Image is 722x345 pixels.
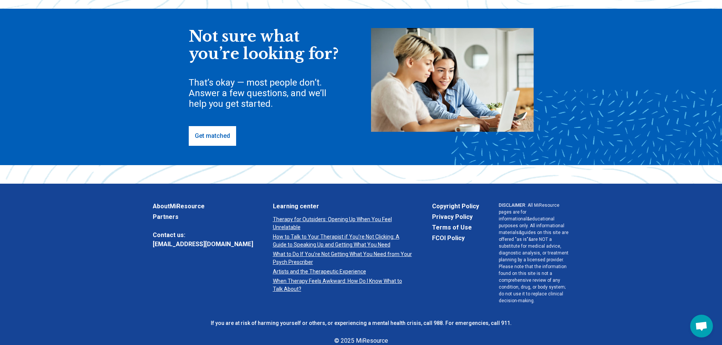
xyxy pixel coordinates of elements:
[153,231,253,240] span: Contact us:
[189,28,340,62] div: Not sure what you’re looking for?
[273,215,412,231] a: Therapy for Outsiders: Opening Up When You Feel Unrelatable
[153,212,253,222] a: Partners
[273,233,412,249] a: How to Talk to Your Therapist if You’re Not Clicking: A Guide to Speaking Up and Getting What You...
[189,126,236,146] a: Get matched
[273,268,412,276] a: Artists and the Therapeutic Experience
[273,277,412,293] a: When Therapy Feels Awkward: How Do I Know What to Talk About?
[499,202,570,304] p: : All MiResource pages are for informational & educational purposes only. All informational mater...
[273,250,412,266] a: What to Do If You’re Not Getting What You Need from Your Psych Prescriber
[432,223,479,232] a: Terms of Use
[153,240,253,249] a: [EMAIL_ADDRESS][DOMAIN_NAME]
[432,212,479,222] a: Privacy Policy
[432,202,479,211] a: Copyright Policy
[432,234,479,243] a: FCOI Policy
[189,77,340,109] div: That’s okay — most people don’t. Answer a few questions, and we’ll help you get started.
[153,202,253,211] a: AboutMiResource
[499,203,525,208] span: DISCLAIMER
[273,202,412,211] a: Learning center
[690,315,713,337] div: Open chat
[153,319,570,327] p: If you are at risk of harming yourself or others, or experiencing a mental health crisis, call 98...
